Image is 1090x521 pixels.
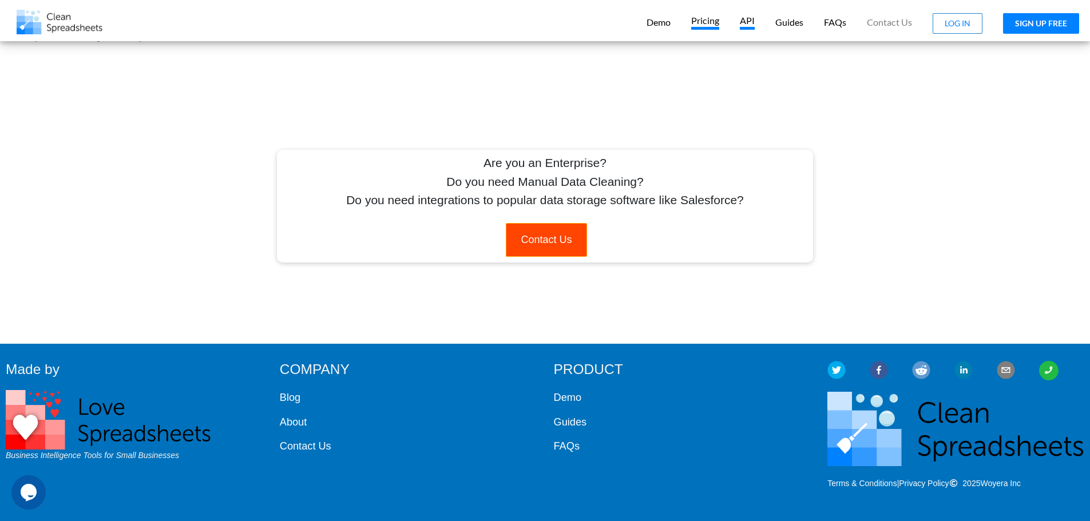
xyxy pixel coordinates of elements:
[554,390,811,405] a: Demo
[647,17,671,29] p: Demo
[945,18,970,28] span: LOG IN
[17,10,102,34] img: Logo.png
[280,439,537,454] a: Contact Us
[11,475,48,510] iframe: chat widget
[933,13,982,34] button: LOG IN
[6,361,263,386] h3: Made by
[827,479,897,488] a: Terms & Conditions
[554,415,811,430] a: Guides
[280,361,537,386] h3: COMPANY
[6,451,179,460] i: Business Intelligence Tools for Small Businesses
[740,15,755,30] p: API
[506,223,586,257] button: Contact Us
[691,15,719,30] p: Pricing
[899,479,949,488] a: Privacy Policy
[283,193,808,207] h4: Do you need integrations to popular data storage software like Salesforce?
[554,439,811,454] a: FAQs
[870,361,912,379] div: facebook
[827,478,949,490] span: |
[949,479,1021,488] a: 2025Woyera Inc
[827,361,870,379] div: twitter
[6,390,211,450] img: Love Spreadsheets Logo
[283,174,808,189] h4: Do you need Manual Data Cleaning?
[283,156,808,170] h4: Are you an Enterprise?
[824,17,846,29] p: FAQs
[554,361,811,386] h3: PRODUCT
[1003,13,1079,34] button: SIGN UP FREE
[280,390,537,405] a: Blog
[867,18,912,27] span: Contact Us
[912,361,954,379] div: reddit
[827,380,1084,477] img: Clean Spreadsheets Footer Logo
[775,17,803,29] p: Guides
[280,415,537,430] a: About
[954,361,997,379] div: linkedin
